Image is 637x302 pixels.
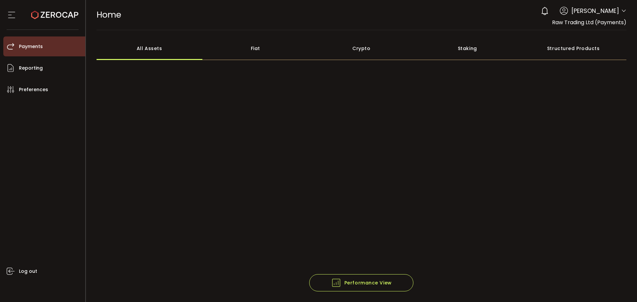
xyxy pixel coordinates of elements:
[202,37,309,60] div: Fiat
[309,274,413,291] button: Performance View
[571,6,619,15] span: [PERSON_NAME]
[552,19,626,26] span: Raw Trading Ltd (Payments)
[19,85,48,94] span: Preferences
[19,63,43,73] span: Reporting
[521,37,627,60] div: Structured Products
[97,9,121,21] span: Home
[19,267,37,276] span: Log out
[414,37,521,60] div: Staking
[97,37,203,60] div: All Assets
[19,42,43,51] span: Payments
[309,37,415,60] div: Crypto
[331,278,392,288] span: Performance View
